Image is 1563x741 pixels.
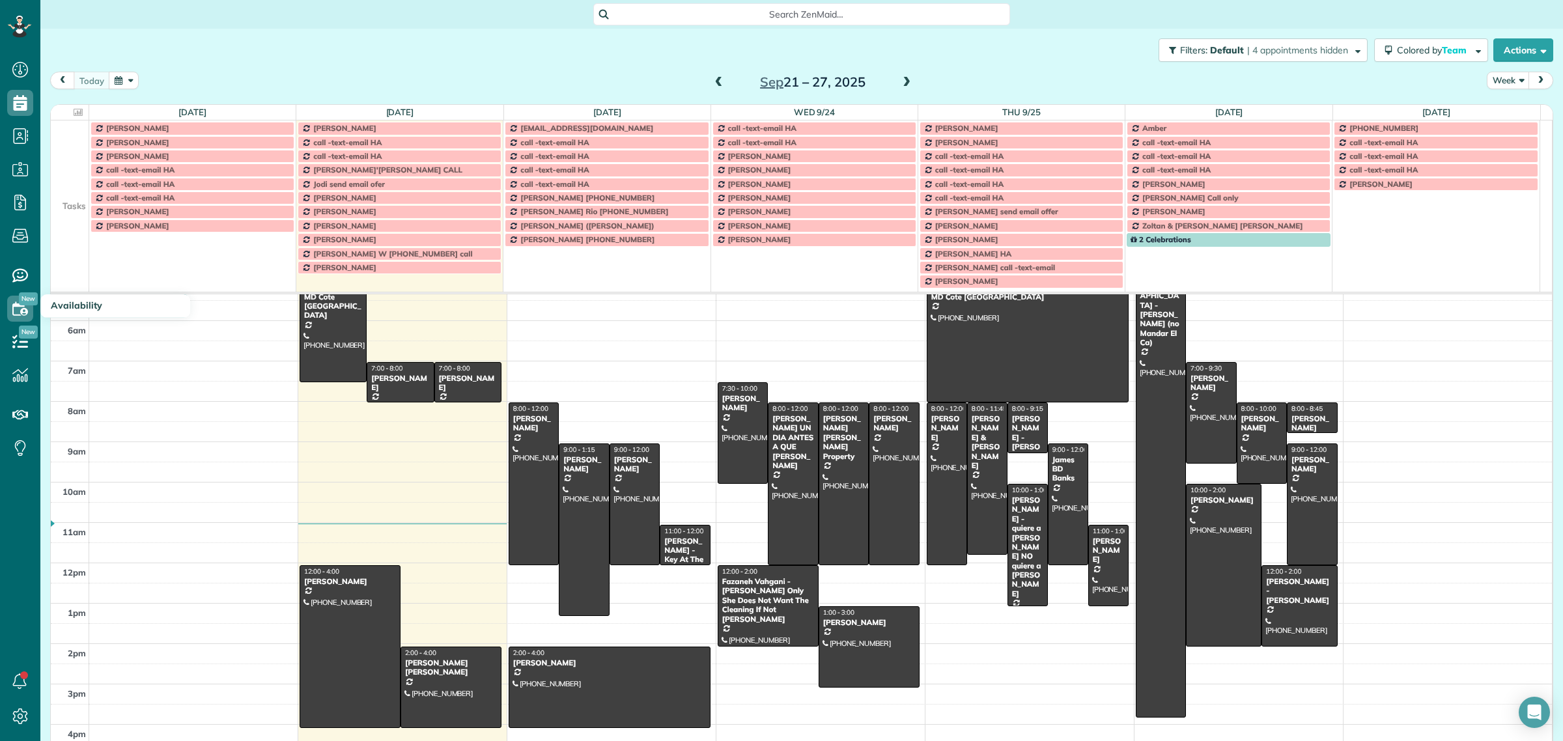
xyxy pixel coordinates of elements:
span: 10am [63,486,86,497]
div: [PERSON_NAME] [823,618,916,627]
span: [PERSON_NAME] [1142,206,1205,216]
span: [PERSON_NAME] [935,137,998,147]
div: [PERSON_NAME] - [PERSON_NAME] [1265,577,1333,605]
span: [PERSON_NAME] [106,206,169,216]
span: [PERSON_NAME] call -text-email [935,262,1055,272]
span: 12:00 - 2:00 [1266,567,1301,576]
span: [PERSON_NAME] [728,206,791,216]
span: call -text-email HA [106,193,175,203]
span: Availability [51,300,102,311]
span: [PERSON_NAME] HA [935,249,1012,259]
span: call -text-email HA [520,179,589,189]
a: [DATE] [386,107,414,117]
span: 9:00 - 12:00 [614,445,649,454]
span: 7:00 - 9:30 [1190,364,1222,372]
span: [PERSON_NAME] [106,221,169,231]
span: call -text-email HA [106,165,175,175]
button: Colored byTeam [1374,38,1488,62]
span: 10:00 - 1:00 [1012,486,1047,494]
span: call -text-email HA [1349,165,1418,175]
span: New [19,292,38,305]
span: [PERSON_NAME] [728,165,791,175]
div: MD Cote [GEOGRAPHIC_DATA] [303,292,363,320]
a: [DATE] [178,107,206,117]
span: 8:00 - 12:00 [931,404,966,413]
span: [PERSON_NAME] [313,123,376,133]
span: Colored by [1397,44,1471,56]
span: call -text-email HA [313,151,382,161]
a: [DATE] [1422,107,1450,117]
span: Zoltan & [PERSON_NAME] [PERSON_NAME] [1142,221,1303,231]
a: [DATE] [1215,107,1243,117]
span: call -text-email HA [935,151,1004,161]
div: [PERSON_NAME] [1190,374,1232,393]
span: call -text-email HA [520,165,589,175]
span: Amber [1142,123,1166,133]
div: [PERSON_NAME] [303,577,397,586]
span: [PERSON_NAME] Call only [1142,193,1238,203]
div: [PERSON_NAME] [873,414,915,433]
span: call -text-email HA [1142,151,1211,161]
span: [PERSON_NAME] [728,193,791,203]
span: call -text-email HA [106,179,175,189]
span: Jodi send email ofer [313,179,385,189]
span: 1pm [68,608,86,618]
span: [PERSON_NAME] [935,221,998,231]
div: [PERSON_NAME] [1291,455,1333,474]
span: [PERSON_NAME] ([PERSON_NAME]) [520,221,654,231]
span: [PERSON_NAME] [313,262,376,272]
span: call -text-email HA [1142,137,1211,147]
span: [PERSON_NAME] [PHONE_NUMBER] [520,234,655,244]
span: 7:30 - 10:00 [722,384,757,393]
span: [PERSON_NAME] [728,221,791,231]
div: Fazaneh Vahgani - [PERSON_NAME] Only She Does Not Want The Cleaning If Not [PERSON_NAME] [722,577,815,624]
span: 8:00 - 12:00 [513,404,548,413]
span: 8:00 - 12:00 [823,404,858,413]
div: [PERSON_NAME] [513,658,707,667]
span: [PERSON_NAME] Rio [PHONE_NUMBER] [520,206,668,216]
span: [PERSON_NAME] [106,151,169,161]
div: [PERSON_NAME] [613,455,656,474]
span: 1:00 - 3:00 [823,608,854,617]
span: 2 Celebrations [1131,234,1191,244]
span: 9:00 - 1:15 [563,445,595,454]
span: 2:00 - 4:00 [513,649,544,657]
div: [PERSON_NAME] [438,374,498,393]
div: [PERSON_NAME] [371,374,430,393]
span: 7:00 - 8:00 [371,364,402,372]
span: [PERSON_NAME] W [PHONE_NUMBER] call [313,249,472,259]
span: New [19,326,38,339]
span: Default [1210,44,1245,56]
div: [PERSON_NAME] [931,414,963,442]
span: 11am [63,527,86,537]
div: [PERSON_NAME] [PERSON_NAME] [404,658,498,677]
div: MD Cote [GEOGRAPHIC_DATA] [931,292,1125,301]
span: call -text-email HA [520,151,589,161]
div: [PERSON_NAME] - quiere a [PERSON_NAME] NO quiere a [PERSON_NAME] [1011,496,1044,598]
div: [PERSON_NAME] UN DIA ANTES A QUE [PERSON_NAME] [772,414,814,470]
span: 6am [68,325,86,335]
span: [EMAIL_ADDRESS][DOMAIN_NAME] [520,123,653,133]
span: 12pm [63,567,86,578]
span: call -text-email HA [935,165,1004,175]
span: 2:00 - 4:00 [405,649,436,657]
span: 4pm [68,729,86,739]
span: 7:00 - 8:00 [439,364,470,372]
button: Filters: Default | 4 appointments hidden [1159,38,1368,62]
span: 11:00 - 1:00 [1093,527,1128,535]
span: 8:00 - 8:45 [1291,404,1323,413]
span: [PHONE_NUMBER] [1349,123,1418,133]
span: [PERSON_NAME] [935,123,998,133]
span: [PERSON_NAME] [106,137,169,147]
span: Filters: [1180,44,1207,56]
span: 9am [68,446,86,456]
div: [PERSON_NAME] [513,414,555,433]
span: call -text-email HA [313,137,382,147]
span: Team [1442,44,1469,56]
span: call -text-email HA [1349,137,1418,147]
div: [PERSON_NAME] [1190,496,1258,505]
div: [PERSON_NAME] & [PERSON_NAME] [971,414,1004,470]
button: today [74,72,110,89]
span: 7am [68,365,86,376]
div: [PERSON_NAME] [1092,537,1125,565]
